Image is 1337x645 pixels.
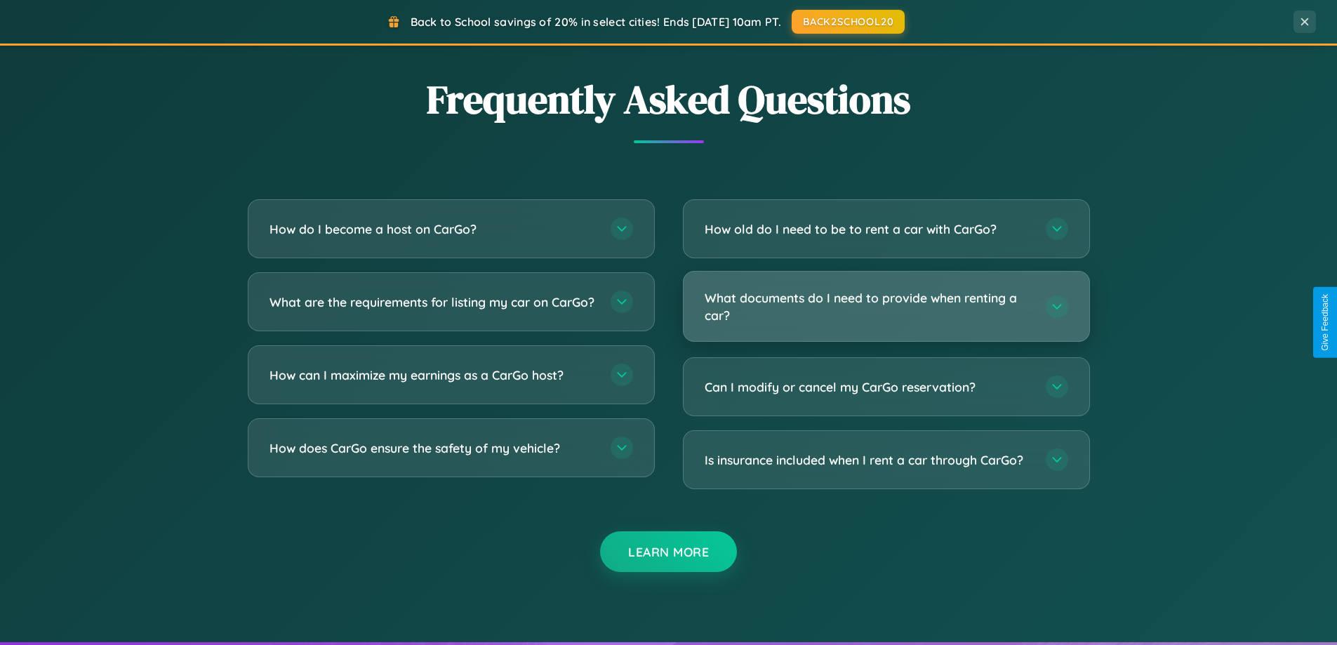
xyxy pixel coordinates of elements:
[270,220,597,238] h3: How do I become a host on CarGo?
[270,366,597,384] h3: How can I maximize my earnings as a CarGo host?
[792,10,905,34] button: BACK2SCHOOL20
[1320,294,1330,351] div: Give Feedback
[705,289,1032,324] h3: What documents do I need to provide when renting a car?
[270,293,597,311] h3: What are the requirements for listing my car on CarGo?
[270,439,597,457] h3: How does CarGo ensure the safety of my vehicle?
[705,220,1032,238] h3: How old do I need to be to rent a car with CarGo?
[705,451,1032,469] h3: Is insurance included when I rent a car through CarGo?
[705,378,1032,396] h3: Can I modify or cancel my CarGo reservation?
[600,531,737,572] button: Learn More
[411,15,781,29] span: Back to School savings of 20% in select cities! Ends [DATE] 10am PT.
[248,72,1090,126] h2: Frequently Asked Questions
